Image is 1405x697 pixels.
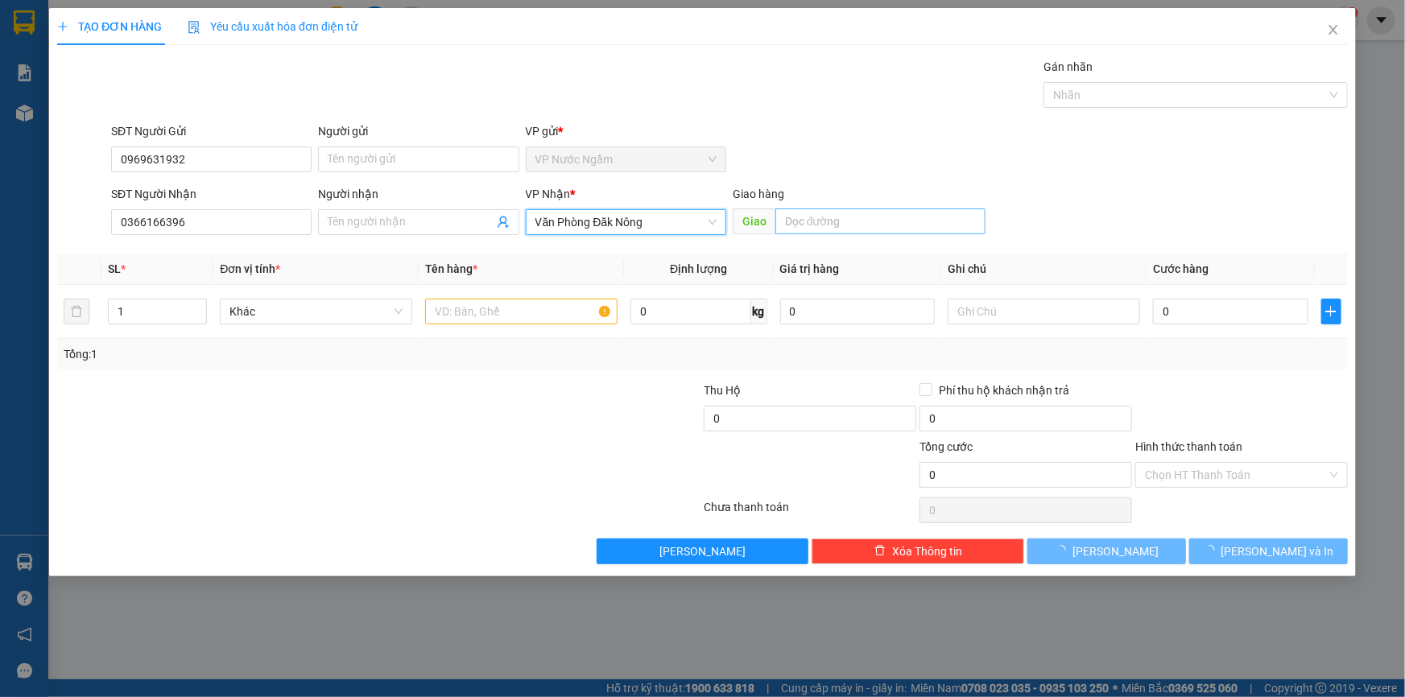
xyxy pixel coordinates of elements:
label: Gán nhãn [1043,60,1093,73]
button: [PERSON_NAME] [1027,538,1186,564]
span: Giao hàng [733,188,784,200]
span: close [1327,23,1340,36]
span: [PERSON_NAME] [1072,542,1159,560]
span: VP Nhận [526,188,571,200]
span: delete [874,545,886,558]
span: Giá trị hàng [780,262,840,275]
div: VP gửi [526,122,726,140]
div: SĐT Người Gửi [111,122,312,140]
div: Chưa thanh toán [703,498,919,526]
button: deleteXóa Thông tin [812,538,1024,564]
input: VD: Bàn, Ghế [425,299,618,324]
span: loading [1204,545,1221,556]
span: Cước hàng [1153,262,1209,275]
label: Hình thức thanh toán [1135,440,1242,453]
img: icon [188,21,200,34]
button: [PERSON_NAME] [597,538,809,564]
span: loading [1055,545,1072,556]
span: Tên hàng [425,262,477,275]
button: [PERSON_NAME] và In [1189,538,1348,564]
span: Xóa Thông tin [892,542,962,560]
span: Giao [733,208,775,234]
span: user-add [497,216,510,229]
button: plus [1321,299,1341,324]
span: Khác [229,299,403,324]
input: 0 [780,299,936,324]
span: Đơn vị tính [220,262,280,275]
div: Người nhận [318,185,519,203]
div: Người gửi [318,122,519,140]
span: Tổng cước [919,440,973,453]
span: kg [751,299,767,324]
span: [PERSON_NAME] và In [1221,542,1334,560]
span: Yêu cầu xuất hóa đơn điện tử [188,20,357,33]
button: delete [64,299,89,324]
span: Thu Hộ [704,384,741,397]
span: Văn Phòng Đăk Nông [535,210,717,234]
button: Close [1311,8,1356,53]
span: Phí thu hộ khách nhận trả [932,381,1076,399]
span: plus [1322,305,1341,318]
span: VP Nước Ngầm [535,147,717,171]
input: Dọc đường [775,208,986,234]
th: Ghi chú [941,254,1147,285]
span: SL [108,262,121,275]
input: Ghi Chú [948,299,1140,324]
span: plus [57,21,68,32]
span: [PERSON_NAME] [659,542,746,560]
div: SĐT Người Nhận [111,185,312,203]
span: TẠO ĐƠN HÀNG [57,20,162,33]
div: Tổng: 1 [64,345,543,363]
span: Định lượng [670,262,727,275]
